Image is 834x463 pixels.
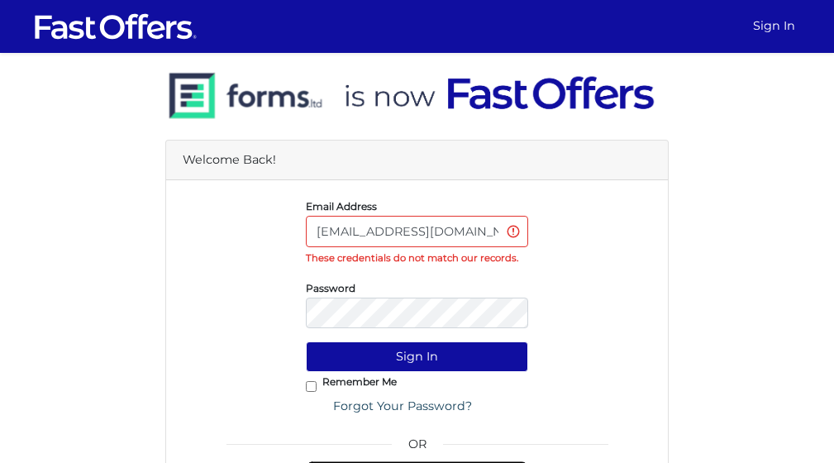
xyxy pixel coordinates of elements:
span: OR [306,435,528,461]
strong: These credentials do not match our records. [306,252,518,264]
label: Email Address [306,204,377,208]
label: Remember Me [322,379,397,384]
label: Password [306,286,355,290]
a: Sign In [746,10,802,42]
a: Forgot Your Password? [322,391,483,422]
input: E-Mail [306,216,528,246]
div: Welcome Back! [166,141,669,180]
button: Sign In [306,341,528,372]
